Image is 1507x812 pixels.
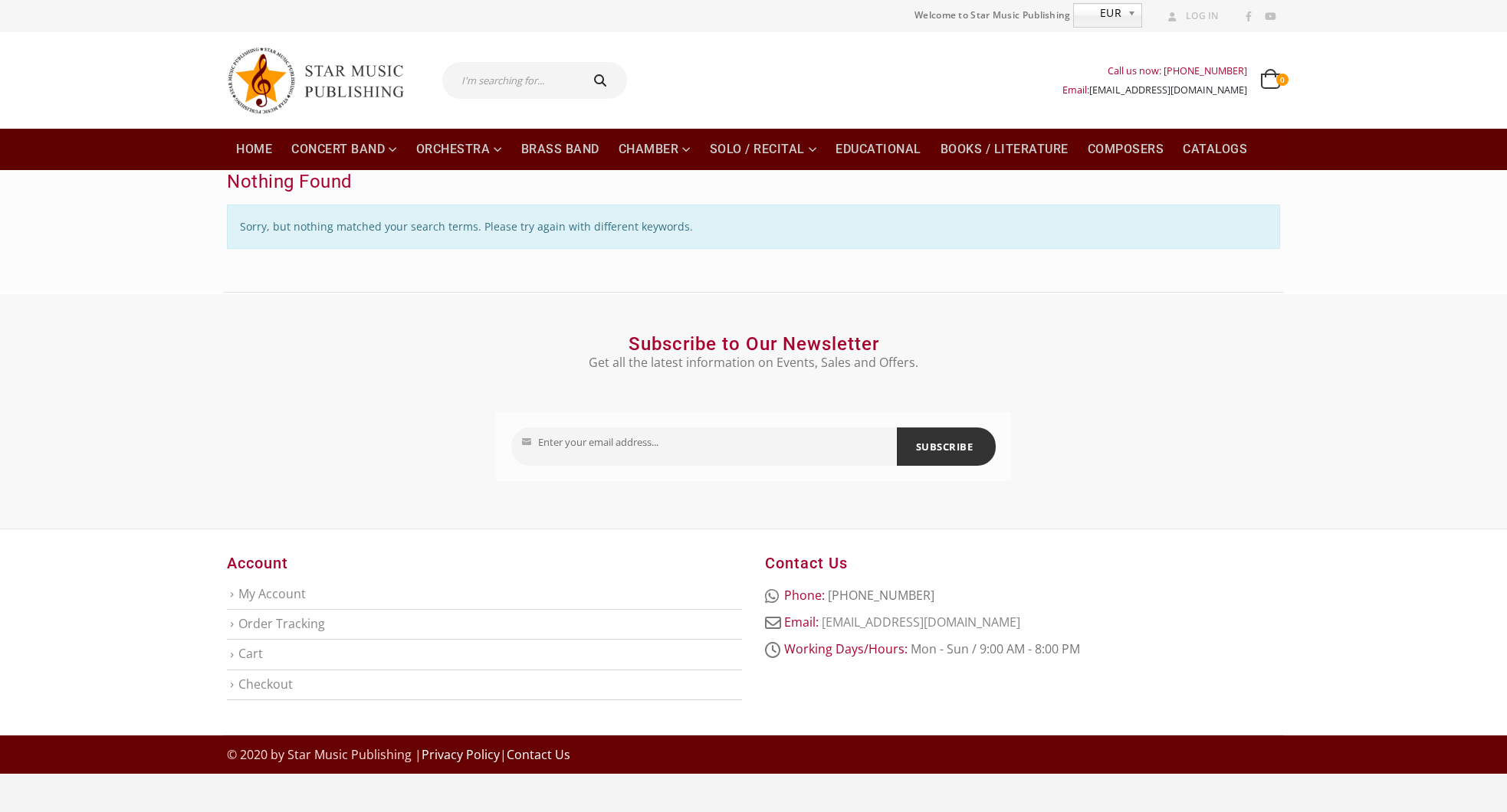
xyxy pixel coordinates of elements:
[238,585,306,602] a: My Account
[828,587,934,604] span: [PHONE_NUMBER]
[784,614,819,630] strong: Email:
[931,129,1078,170] a: Books / Literature
[1162,6,1219,26] a: Log In
[578,62,627,99] button: Search
[442,62,578,99] input: I'm searching for...
[422,746,500,763] a: Privacy Policy
[1074,4,1121,22] span: EUR
[826,129,931,170] a: Educational
[914,4,1071,27] span: Welcome to Star Music Publishing
[507,746,570,763] a: Contact Us
[512,129,609,170] a: Brass Band
[822,614,1020,630] a: [EMAIL_ADDRESS][DOMAIN_NAME]
[916,434,973,459] span: SUBSCRIBE
[227,40,419,121] img: Star Music Publishing
[1260,7,1280,27] a: Youtube
[1239,7,1259,27] a: Facebook
[227,129,281,170] a: Home
[897,427,996,466] button: SUBSCRIBE
[496,353,1011,372] p: Get all the latest information on Events, Sales and Offers.
[609,129,700,170] a: Chamber
[227,205,1280,249] p: Sorry, but nothing matched your search terms. Please try again with different keywords.
[496,332,1011,355] h2: Subscribe to Our Newsletter
[1089,83,1247,97] a: [EMAIL_ADDRESS][DOMAIN_NAME]
[407,129,511,170] a: Orchestra
[911,640,1080,657] span: Mon - Sun / 9:00 AM - 8:00 PM
[238,676,293,692] a: Checkout
[1079,129,1174,170] a: Composers
[765,552,1280,574] h3: Contact Us
[701,129,826,170] a: Solo / Recital
[1174,129,1256,170] a: Catalogs
[784,640,908,657] strong: Working Days/Hours:
[1062,80,1247,100] div: Email:
[282,129,406,170] a: Concert Band
[227,170,1280,193] h2: Nothing Found
[1276,74,1289,86] span: 0
[227,746,570,763] span: © 2020 by Star Music Publishing | |
[784,587,825,604] strong: Phone:
[227,552,742,574] h3: Account
[238,645,263,662] a: Cart
[1062,61,1247,80] div: Call us now: [PHONE_NUMBER]
[238,615,325,632] a: Order Tracking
